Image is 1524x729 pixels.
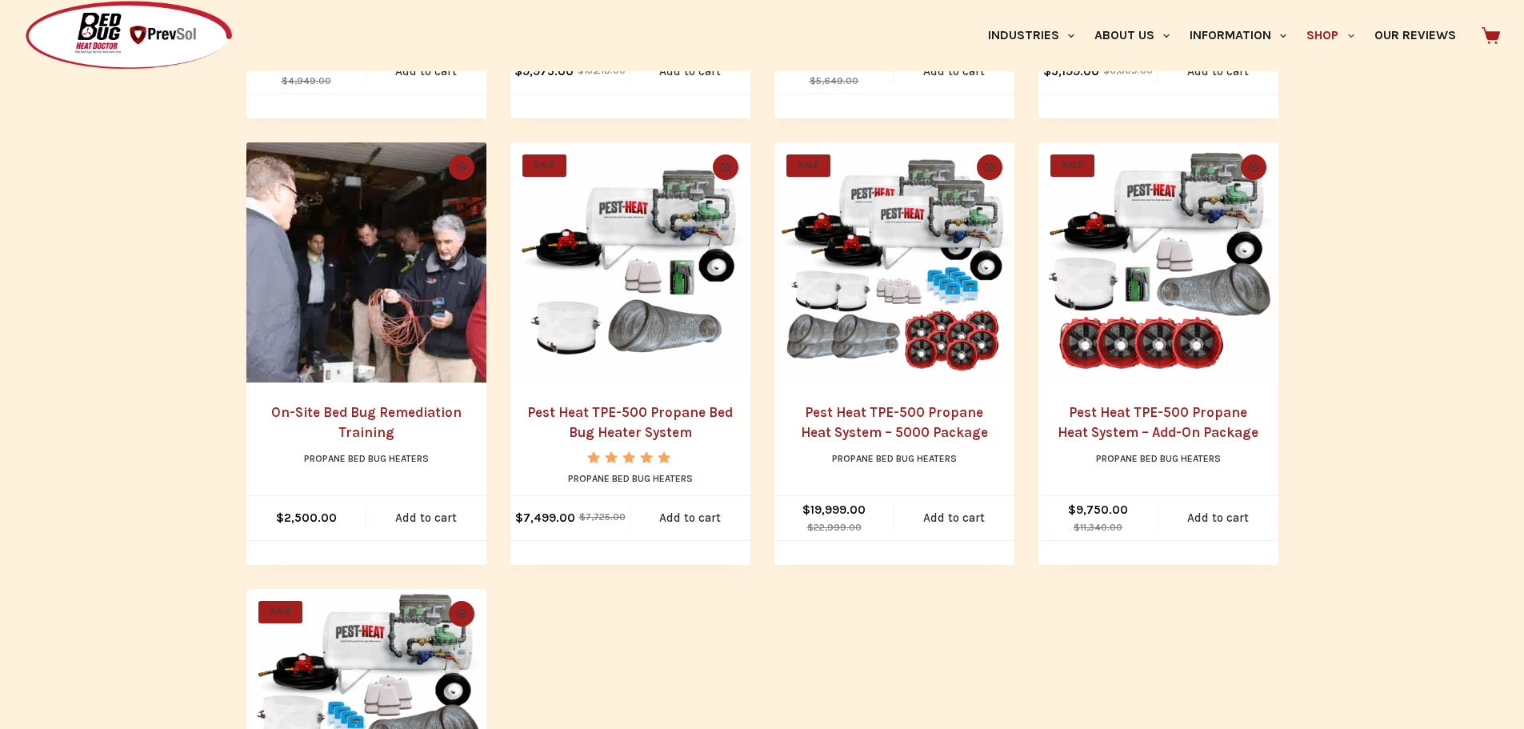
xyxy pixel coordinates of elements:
span: $ [1043,64,1051,78]
bdi: 7,499.00 [515,511,575,525]
a: Add to cart: “Black Widow 800 Propane Bed Bug Heater - Complete Package” [1158,50,1278,94]
a: Add to cart: “Black Widow 800 Propane Bed Bug Heater” [366,50,486,94]
span: Rated out of 5 [587,451,673,500]
a: Pest Heat TPE-500 Propane Heat System - Add-On Package [1038,142,1278,383]
a: Propane Bed Bug Heaters [1096,453,1221,464]
a: Add to cart: “Pest Heat TPE-500 Propane Heat System - 5000 Package” [894,496,1014,540]
bdi: 4,949.00 [282,75,331,86]
bdi: 5,199.00 [1043,64,1099,78]
a: Pest Heat TPE-500 Propane Heat System – Add-On Package [1058,404,1258,441]
a: Pest Heat TPE-500 Propane Heat System – 5000 Package [801,404,988,441]
span: $ [282,75,288,86]
button: Quick view toggle [449,601,474,627]
a: Add to cart: “Pest Heat TPE-500 Propane Heat System - Add-On Package” [1158,496,1278,540]
span: $ [1068,503,1076,517]
button: Quick view toggle [713,154,738,180]
span: $ [1074,522,1080,533]
bdi: 22,999.00 [807,522,862,533]
span: $ [810,75,816,86]
a: Add to cart: “Black Widow 800 Propane Bed Bug Heater - 2000 Package” [630,50,750,94]
a: On-Site Bed Bug Remediation Training [246,142,486,383]
bdi: 5,649.00 [810,75,858,86]
button: Open LiveChat chat widget [13,6,61,54]
a: Pest Heat TPE-500 Propane Bed Bug Heater System [510,142,750,383]
a: Propane Bed Bug Heaters [304,453,429,464]
span: SALE [786,154,830,177]
span: $ [807,522,814,533]
bdi: 7,725.00 [579,511,626,523]
span: $ [514,64,522,78]
a: Propane Bed Bug Heaters [832,453,957,464]
bdi: 9,750.00 [1068,503,1128,517]
a: Add to cart: “On-Site Bed Bug Remediation Training” [366,496,486,540]
span: SALE [258,601,302,623]
span: $ [802,503,810,517]
button: Quick view toggle [977,154,1002,180]
a: Pest Heat TPE-500 Propane Bed Bug Heater System [527,404,733,441]
a: Pest Heat TPE-500 Propane Heat System - 5000 Package [774,142,1014,383]
a: Add to cart: “Black Widow 800 Propane Bed Bug Heater - Add-On Package” [894,50,1014,94]
a: On-Site Bed Bug Remediation Training [271,404,462,441]
bdi: 9,975.00 [514,64,574,78]
span: SALE [1050,154,1094,177]
button: Quick view toggle [1241,154,1266,180]
span: $ [276,511,284,525]
bdi: 19,999.00 [802,503,866,517]
span: SALE [522,154,566,177]
a: Add to cart: “Pest Heat TPE-500 Propane Bed Bug Heater System” [630,496,750,540]
bdi: 11,340.00 [1074,522,1122,533]
span: $ [515,511,523,525]
a: Propane Bed Bug Heaters [568,473,693,484]
div: Rated 5.00 out of 5 [587,451,673,463]
button: Quick view toggle [449,154,474,180]
bdi: 2,500.00 [276,511,337,525]
span: $ [579,511,586,523]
